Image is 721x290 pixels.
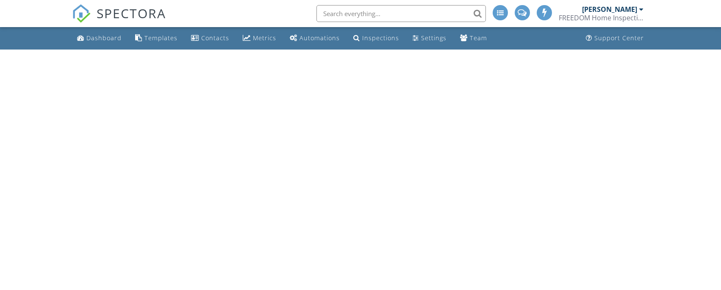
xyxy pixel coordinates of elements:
div: Settings [421,34,446,42]
div: FREEDOM Home Inspections [559,14,643,22]
a: Support Center [582,30,647,46]
div: Inspections [362,34,399,42]
div: Metrics [253,34,276,42]
a: Dashboard [74,30,125,46]
input: Search everything... [316,5,486,22]
div: Dashboard [86,34,122,42]
img: The Best Home Inspection Software - Spectora [72,4,91,23]
a: Templates [132,30,181,46]
div: Support Center [594,34,644,42]
div: Automations [299,34,340,42]
a: SPECTORA [72,11,166,29]
a: Inspections [350,30,402,46]
a: Settings [409,30,450,46]
a: Metrics [239,30,280,46]
div: [PERSON_NAME] [582,5,637,14]
div: Contacts [201,34,229,42]
a: Team [457,30,491,46]
div: Templates [144,34,177,42]
a: Automations (Advanced) [286,30,343,46]
div: Team [470,34,487,42]
span: SPECTORA [97,4,166,22]
a: Contacts [188,30,233,46]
